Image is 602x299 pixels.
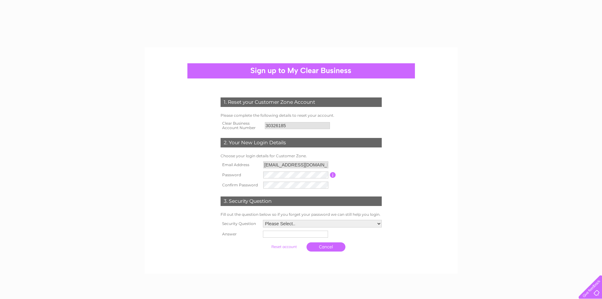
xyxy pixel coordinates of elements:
[219,211,383,218] td: Fill out the question below so if you forget your password we can still help you login.
[219,119,263,132] th: Clear Business Account Number
[219,160,262,170] th: Email Address
[219,170,262,180] th: Password
[330,172,336,178] input: Information
[219,180,262,190] th: Confirm Password
[219,229,261,239] th: Answer
[219,152,383,160] td: Choose your login details for Customer Zone.
[219,112,383,119] td: Please complete the following details to reset your account.
[265,242,303,251] input: Submit
[307,242,345,252] a: Cancel
[221,97,382,107] div: 1. Reset your Customer Zone Account
[221,196,382,206] div: 3. Security Question
[219,218,261,229] th: Security Question
[221,138,382,147] div: 2. Your New Login Details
